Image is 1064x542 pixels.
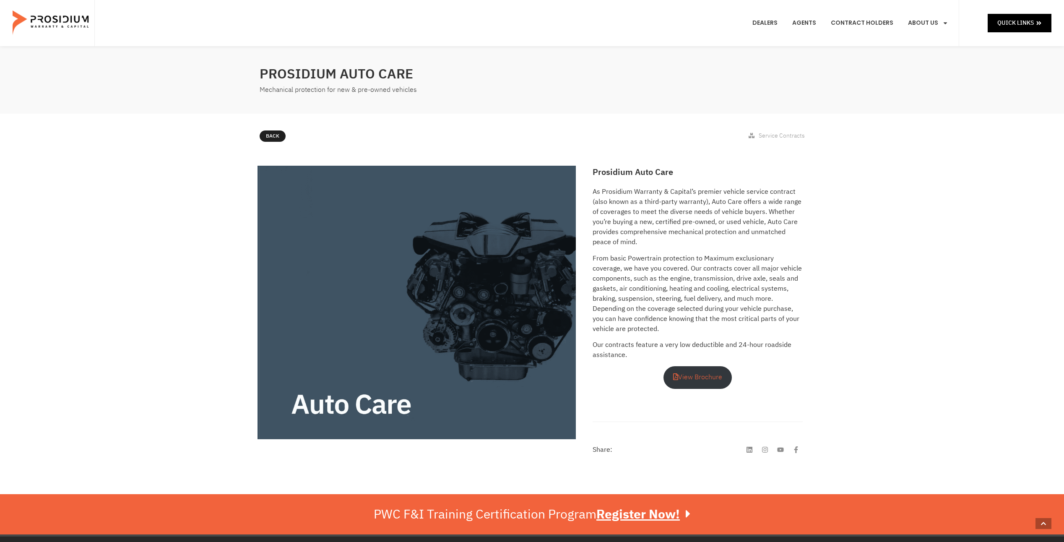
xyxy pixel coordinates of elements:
span: Service Contracts [759,131,805,140]
h2: Prosidium Auto Care [260,64,528,84]
a: About Us [902,8,955,39]
span: Back [266,132,279,141]
a: Contract Holders [825,8,900,39]
p: From basic Powertrain protection to Maximum exclusionary coverage, we have you covered. Our contr... [593,253,802,334]
a: View Brochure [663,366,732,389]
div: PWC F&I Training Certification Program [374,507,690,522]
u: Register Now! [596,505,680,524]
span: Quick Links [997,18,1034,28]
p: As Prosidium Warranty & Capital’s premier vehicle service contract (also known as a third-party w... [593,187,802,247]
p: Our contracts feature a very low deductible and 24-hour roadside assistance. [593,340,802,360]
a: Agents [786,8,822,39]
a: Back [260,130,286,142]
nav: Menu [746,8,955,39]
div: Mechanical protection for new & pre-owned vehicles [260,84,528,96]
h4: Share: [593,446,612,453]
a: Dealers [746,8,784,39]
h2: Prosidium Auto Care [593,166,802,178]
a: Quick Links [988,14,1051,32]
